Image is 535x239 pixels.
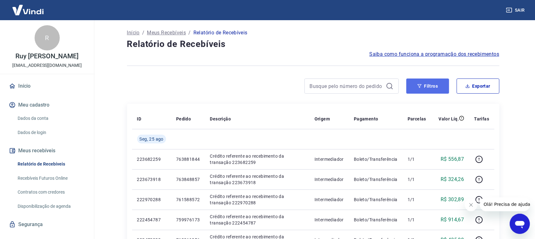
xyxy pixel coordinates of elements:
[137,156,166,162] p: 223682259
[310,81,383,91] input: Busque pelo número do pedido
[142,29,144,37] p: /
[15,200,86,213] a: Disponibilização de agenda
[35,25,60,50] div: R
[137,217,166,223] p: 222454787
[474,116,489,122] p: Tarifas
[8,79,86,93] a: Início
[15,126,86,139] a: Dados de login
[176,116,191,122] p: Pedido
[12,62,82,69] p: [EMAIL_ADDRESS][DOMAIN_NAME]
[354,156,398,162] p: Boleto/Transferência
[176,217,200,223] p: 759976173
[140,136,164,142] span: Seg, 25 ago
[188,29,191,37] p: /
[176,196,200,203] p: 761588572
[176,176,200,183] p: 763848857
[457,79,499,94] button: Exportar
[439,116,459,122] p: Valor Líq.
[315,156,344,162] p: Intermediador
[8,0,48,20] img: Vindi
[408,156,426,162] p: 1/1
[354,217,398,223] p: Boleto/Transferência
[408,217,426,223] p: 1/1
[210,193,304,206] p: Crédito referente ao recebimento da transação 222970288
[127,29,140,37] a: Início
[408,196,426,203] p: 1/1
[193,29,248,37] p: Relatório de Recebíveis
[354,176,398,183] p: Boleto/Transferência
[15,158,86,171] a: Relatório de Recebíveis
[480,197,530,211] iframe: Mensagem da empresa
[406,79,449,94] button: Filtros
[210,153,304,166] p: Crédito referente ao recebimento da transação 223682259
[370,50,499,58] a: Saiba como funciona a programação dos recebimentos
[15,186,86,199] a: Contratos com credores
[441,196,464,203] p: R$ 302,89
[147,29,186,37] a: Meus Recebíveis
[137,176,166,183] p: 223673918
[354,196,398,203] p: Boleto/Transferência
[15,53,78,60] p: Ruy [PERSON_NAME]
[8,144,86,158] button: Meus recebíveis
[315,196,344,203] p: Intermediador
[315,116,330,122] p: Origem
[137,196,166,203] p: 222970288
[441,216,464,224] p: R$ 914,67
[465,199,477,211] iframe: Fechar mensagem
[210,116,231,122] p: Descrição
[15,112,86,125] a: Dados da conta
[15,172,86,185] a: Recebíveis Futuros Online
[354,116,378,122] p: Pagamento
[315,217,344,223] p: Intermediador
[408,176,426,183] p: 1/1
[510,214,530,234] iframe: Botão para abrir a janela de mensagens
[408,116,426,122] p: Parcelas
[210,173,304,186] p: Crédito referente ao recebimento da transação 223673918
[505,4,527,16] button: Sair
[210,213,304,226] p: Crédito referente ao recebimento da transação 222454787
[4,4,53,9] span: Olá! Precisa de ajuda?
[8,98,86,112] button: Meu cadastro
[176,156,200,162] p: 763881844
[137,116,142,122] p: ID
[315,176,344,183] p: Intermediador
[8,218,86,231] a: Segurança
[127,38,499,50] h4: Relatório de Recebíveis
[441,176,464,183] p: R$ 324,26
[441,155,464,163] p: R$ 556,87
